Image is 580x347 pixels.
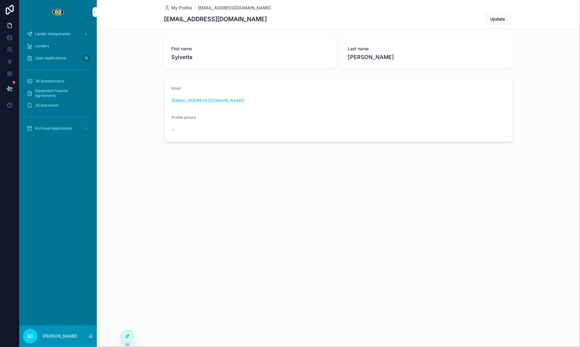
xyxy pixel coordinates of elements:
[35,31,70,36] span: Lender Assignments
[198,5,271,11] a: [EMAIL_ADDRESS][DOMAIN_NAME]
[348,53,506,61] span: [PERSON_NAME]
[348,46,506,52] span: Last name
[172,127,175,133] span: --
[27,332,34,340] span: SC
[52,7,64,17] img: App logo
[172,46,329,52] span: First name
[19,24,97,142] div: scrollable content
[35,126,72,131] span: Archived Applications
[42,333,77,339] p: [PERSON_NAME]
[490,16,505,22] span: Update
[172,53,329,61] span: Sylvetta
[172,86,181,91] span: Email
[82,55,90,62] div: 18
[23,76,93,87] a: JB Questionnaire
[35,88,87,98] span: Equipment Finance Agreements
[23,28,93,39] a: Lender Assignments
[23,100,93,111] a: JB Document
[485,14,510,25] button: Update
[172,5,192,11] span: My Profile
[23,41,93,51] a: Lenders
[23,123,93,134] a: Archived Applications
[35,56,66,61] span: Open Applications
[35,44,49,48] span: Lenders
[172,97,245,104] a: [EMAIL_ADDRESS][DOMAIN_NAME]
[35,79,64,84] span: JB Questionnaire
[23,88,93,99] a: Equipment Finance Agreements
[35,103,58,108] span: JB Document
[164,15,267,23] h1: [EMAIL_ADDRESS][DOMAIN_NAME]
[164,5,192,11] a: My Profile
[23,53,93,64] a: Open Applications18
[172,115,196,120] span: Profile picture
